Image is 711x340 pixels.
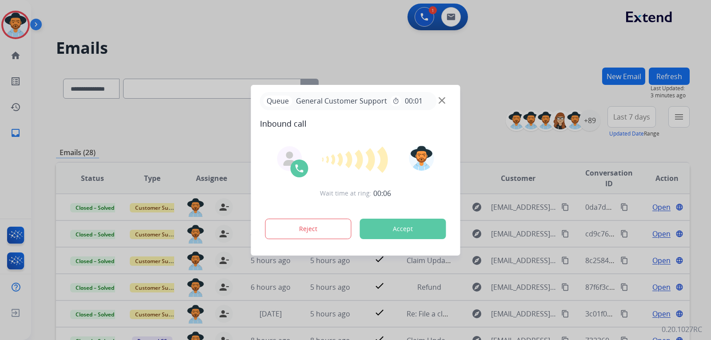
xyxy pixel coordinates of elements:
[294,163,305,174] img: call-icon
[265,219,352,239] button: Reject
[409,146,434,171] img: avatar
[360,219,446,239] button: Accept
[264,96,292,107] p: Queue
[439,97,445,104] img: close-button
[292,96,391,106] span: General Customer Support
[260,117,451,130] span: Inbound call
[405,96,423,106] span: 00:01
[373,188,391,199] span: 00:06
[283,152,297,166] img: agent-avatar
[320,189,371,198] span: Wait time at ring:
[392,97,399,104] mat-icon: timer
[662,324,702,335] p: 0.20.1027RC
